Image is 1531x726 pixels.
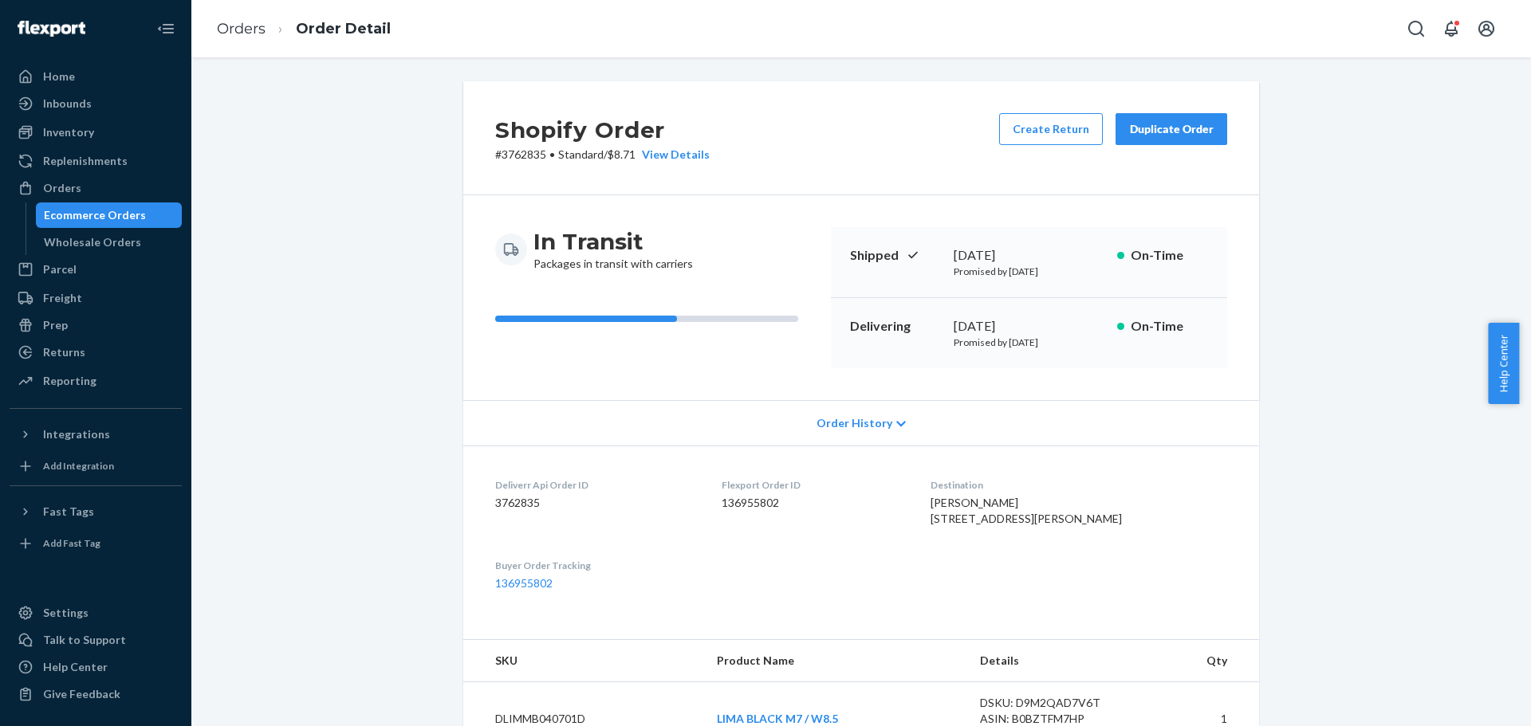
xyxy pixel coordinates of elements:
div: Packages in transit with carriers [533,227,693,272]
div: Reporting [43,373,96,389]
span: [PERSON_NAME] [STREET_ADDRESS][PERSON_NAME] [931,496,1122,525]
a: Orders [217,20,266,37]
a: Add Fast Tag [10,531,182,556]
a: Ecommerce Orders [36,202,183,228]
p: Delivering [850,317,941,336]
p: On-Time [1131,317,1208,336]
dd: 3762835 [495,495,696,511]
div: Parcel [43,261,77,277]
div: Settings [43,605,89,621]
img: Flexport logo [18,21,85,37]
div: [DATE] [954,246,1104,265]
div: Orders [43,180,81,196]
dd: 136955802 [722,495,906,511]
div: DSKU: D9M2QAD7V6T [980,695,1130,711]
div: Fast Tags [43,504,94,520]
div: Duplicate Order [1129,121,1214,137]
div: Give Feedback [43,686,120,702]
button: Create Return [999,113,1103,145]
p: On-Time [1131,246,1208,265]
a: Reporting [10,368,182,394]
a: Help Center [10,654,182,680]
p: # 3762835 / $8.71 [495,147,710,163]
button: Close Navigation [150,13,182,45]
ol: breadcrumbs [204,6,403,53]
div: Add Integration [43,459,114,473]
button: View Details [636,147,710,163]
div: Talk to Support [43,632,126,648]
th: Product Name [704,640,966,682]
a: 136955802 [495,576,553,590]
div: Inventory [43,124,94,140]
dt: Flexport Order ID [722,478,906,492]
a: Inventory [10,120,182,145]
span: Order History [817,415,892,431]
dt: Destination [931,478,1227,492]
p: Promised by [DATE] [954,265,1104,278]
div: Ecommerce Orders [44,207,146,223]
button: Open Search Box [1400,13,1432,45]
th: Details [967,640,1143,682]
a: Prep [10,312,182,338]
a: Settings [10,600,182,626]
div: Returns [43,344,85,360]
button: Open account menu [1470,13,1502,45]
dt: Deliverr Api Order ID [495,478,696,492]
div: [DATE] [954,317,1104,336]
a: Freight [10,285,182,311]
div: Help Center [43,659,108,675]
button: Give Feedback [10,681,182,707]
h2: Shopify Order [495,113,710,147]
button: Fast Tags [10,499,182,524]
a: LIMA BLACK M7 / W8.5 [717,712,838,725]
span: Standard [558,147,604,161]
a: Replenishments [10,148,182,174]
a: Parcel [10,257,182,282]
p: Promised by [DATE] [954,336,1104,349]
div: Home [43,69,75,84]
div: Inbounds [43,96,92,112]
a: Talk to Support [10,627,182,653]
div: Replenishments [43,153,128,169]
button: Integrations [10,422,182,447]
a: Order Detail [296,20,391,37]
a: Home [10,64,182,89]
a: Add Integration [10,453,182,479]
div: Wholesale Orders [44,234,141,250]
button: Open notifications [1435,13,1467,45]
th: SKU [463,640,704,682]
div: Prep [43,317,68,333]
a: Wholesale Orders [36,230,183,255]
button: Duplicate Order [1116,113,1227,145]
a: Orders [10,175,182,201]
div: Freight [43,290,82,306]
span: • [549,147,555,161]
a: Returns [10,339,182,365]
h3: In Transit [533,227,693,256]
button: Help Center [1488,323,1519,404]
th: Qty [1142,640,1259,682]
div: Integrations [43,426,110,442]
p: Shipped [850,246,941,265]
a: Inbounds [10,91,182,116]
dt: Buyer Order Tracking [495,559,696,572]
div: Add Fast Tag [43,536,100,550]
